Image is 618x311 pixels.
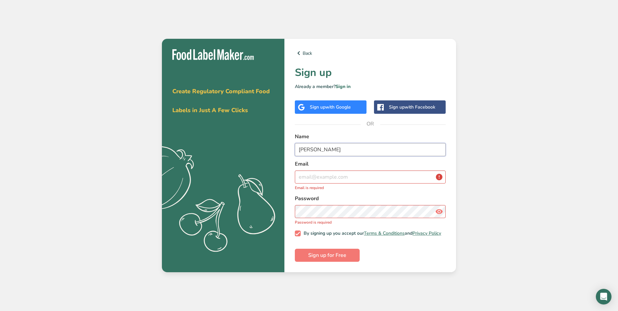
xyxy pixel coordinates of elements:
[295,195,446,202] label: Password
[295,133,446,141] label: Name
[364,230,405,236] a: Terms & Conditions
[295,143,446,156] input: John Doe
[301,230,441,236] span: By signing up you accept our and
[295,65,446,81] h1: Sign up
[389,104,435,111] div: Sign up
[336,83,351,90] a: Sign in
[412,230,441,236] a: Privacy Policy
[596,289,611,304] div: Open Intercom Messenger
[310,104,351,111] div: Sign up
[405,104,435,110] span: with Facebook
[361,114,380,134] span: OR
[308,251,346,259] span: Sign up for Free
[295,83,446,90] p: Already a member?
[295,170,446,184] input: email@example.com
[295,249,360,262] button: Sign up for Free
[172,87,270,114] span: Create Regulatory Compliant Food Labels in Just A Few Clicks
[295,185,446,191] p: Email is required
[325,104,351,110] span: with Google
[172,49,254,60] img: Food Label Maker
[295,160,446,168] label: Email
[295,219,446,225] p: Password is required
[295,49,446,57] a: Back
